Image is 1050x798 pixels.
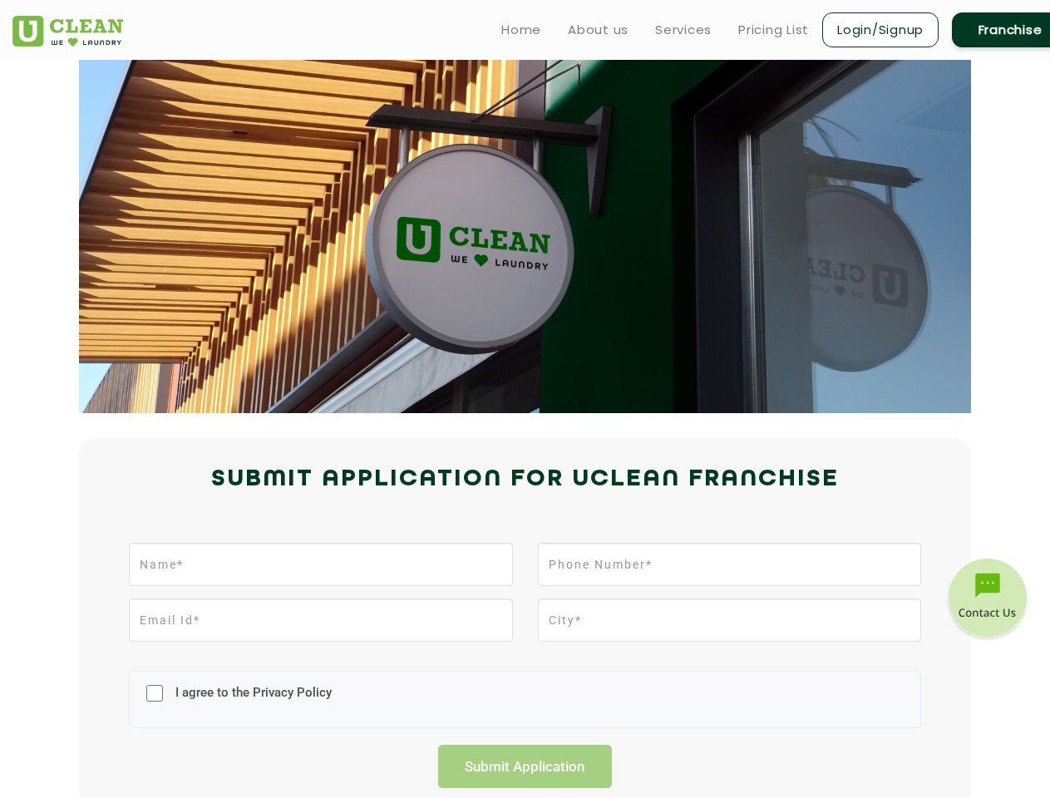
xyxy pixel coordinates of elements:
input: Submit Application [438,745,613,788]
a: About us [568,20,629,40]
a: Pricing List [738,20,809,40]
input: Name* [129,543,512,586]
input: City* [538,598,921,642]
a: Services [655,20,712,40]
a: Home [501,20,541,40]
input: Phone Number* [538,543,921,586]
label: I agree to the Privacy Policy [171,685,332,716]
img: UClean Laundry and Dry Cleaning [12,16,123,47]
input: Email Id* [129,598,512,642]
a: Login/Signup [822,12,939,47]
img: contact-btn [946,559,1029,642]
